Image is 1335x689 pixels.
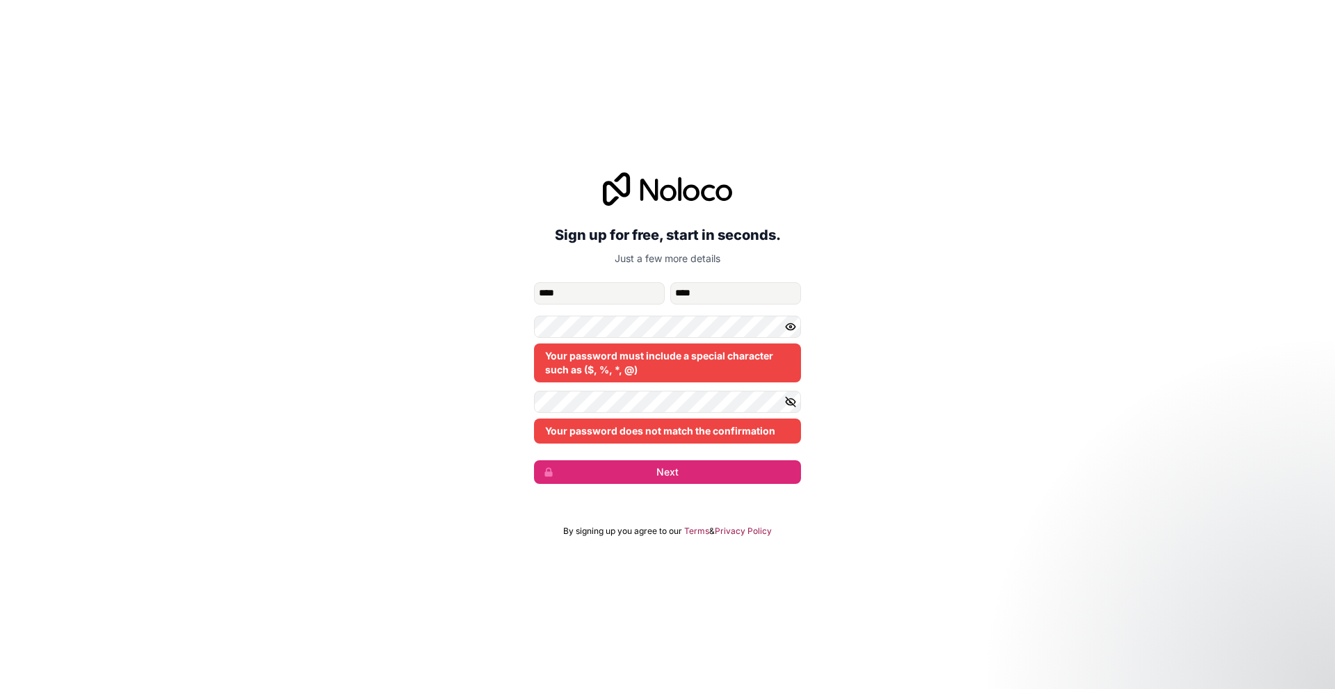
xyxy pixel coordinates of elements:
[670,282,801,305] input: family-name
[534,316,801,338] input: Password
[709,526,715,537] span: &
[684,526,709,537] a: Terms
[534,391,801,413] input: Confirm password
[563,526,682,537] span: By signing up you agree to our
[715,526,772,537] a: Privacy Policy
[534,343,801,382] div: Your password must include a special character such as ($, %, *, @)
[534,252,801,266] p: Just a few more details
[534,282,665,305] input: given-name
[1057,585,1335,682] iframe: Intercom notifications message
[534,222,801,248] h2: Sign up for free, start in seconds.
[534,419,801,444] div: Your password does not match the confirmation
[534,460,801,484] button: Next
